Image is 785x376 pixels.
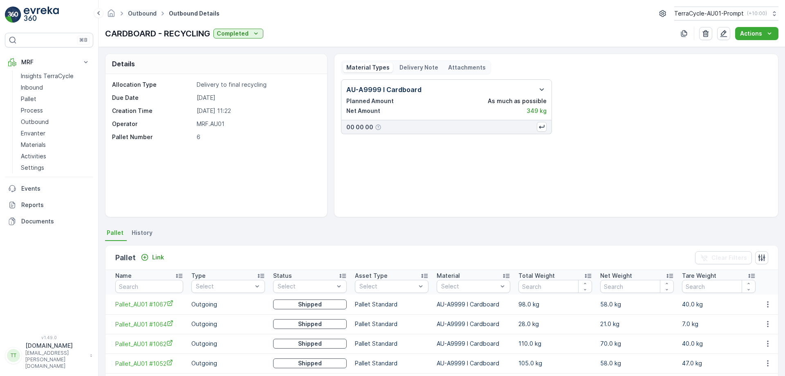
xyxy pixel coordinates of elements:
[298,320,322,328] p: Shipped
[596,295,678,314] td: 58.0 kg
[448,63,486,72] p: Attachments
[747,10,767,17] p: ( +10:00 )
[7,349,20,362] div: TT
[351,334,433,353] td: Pallet Standard
[514,295,596,314] td: 98.0 kg
[359,282,416,290] p: Select
[596,353,678,373] td: 58.0 kg
[115,300,183,308] a: Pallet_AU01 #1067
[115,320,183,329] a: Pallet_AU01 #1064
[527,107,547,115] p: 349 kg
[79,37,87,43] p: ⌘B
[115,340,183,348] span: Pallet_AU01 #1062
[21,129,45,137] p: Envanter
[351,295,433,314] td: Pallet Standard
[112,120,193,128] p: Operator
[112,107,193,115] p: Creation Time
[21,217,90,225] p: Documents
[273,358,347,368] button: Shipped
[678,314,760,334] td: 7.0 kg
[437,272,460,280] p: Material
[167,9,221,18] span: Outbound Details
[433,334,514,353] td: AU-A9999 I Cardboard
[105,27,210,40] p: CARDBOARD - RECYCLING
[24,7,59,23] img: logo_light-DOdMpM7g.png
[152,253,164,261] p: Link
[187,334,269,353] td: Outgoing
[21,118,49,126] p: Outbound
[433,295,514,314] td: AU-A9999 I Cardboard
[600,272,632,280] p: Net Weight
[273,319,347,329] button: Shipped
[711,254,747,262] p: Clear Filters
[678,334,760,353] td: 40.0 kg
[18,116,93,128] a: Outbound
[5,197,93,213] a: Reports
[115,359,183,368] a: Pallet_AU01 #1052
[735,27,778,40] button: Actions
[433,353,514,373] td: AU-A9999 I Cardboard
[441,282,498,290] p: Select
[375,124,381,131] div: Help Tooltip Icon
[115,252,136,263] p: Pallet
[5,7,21,23] img: logo
[112,133,193,141] p: Pallet Number
[488,97,547,105] p: As much as possible
[346,107,380,115] p: Net Amount
[197,107,318,115] p: [DATE] 11:22
[115,272,132,280] p: Name
[514,353,596,373] td: 105.0 kg
[18,82,93,93] a: Inbound
[213,29,263,38] button: Completed
[346,123,373,131] p: 00 00 00
[273,272,292,280] p: Status
[197,133,318,141] p: 6
[346,63,390,72] p: Material Types
[355,272,388,280] p: Asset Type
[5,335,93,340] span: v 1.49.0
[21,141,46,149] p: Materials
[197,81,318,89] p: Delivery to final recycling
[18,93,93,105] a: Pallet
[21,83,43,92] p: Inbound
[682,280,756,293] input: Search
[5,213,93,230] a: Documents
[740,29,762,38] p: Actions
[298,340,322,348] p: Shipped
[21,95,36,103] p: Pallet
[278,282,334,290] p: Select
[18,162,93,173] a: Settings
[346,85,422,95] p: AU-A9999 I Cardboard
[187,295,269,314] td: Outgoing
[273,339,347,349] button: Shipped
[682,272,716,280] p: Tare Weight
[21,58,77,66] p: MRF
[298,359,322,367] p: Shipped
[112,59,135,69] p: Details
[18,128,93,139] a: Envanter
[197,94,318,102] p: [DATE]
[21,72,74,80] p: Insights TerraCycle
[112,81,193,89] p: Allocation Type
[600,280,674,293] input: Search
[596,314,678,334] td: 21.0 kg
[21,152,46,160] p: Activities
[197,120,318,128] p: MRF.AU01
[187,353,269,373] td: Outgoing
[674,9,744,18] p: TerraCycle-AU01-Prompt
[351,314,433,334] td: Pallet Standard
[674,7,778,20] button: TerraCycle-AU01-Prompt(+10:00)
[132,229,153,237] span: History
[433,314,514,334] td: AU-A9999 I Cardboard
[298,300,322,308] p: Shipped
[196,282,252,290] p: Select
[678,353,760,373] td: 47.0 kg
[25,342,86,350] p: [DOMAIN_NAME]
[346,97,394,105] p: Planned Amount
[596,334,678,353] td: 70.0 kg
[5,180,93,197] a: Events
[273,299,347,309] button: Shipped
[518,272,555,280] p: Total Weight
[25,350,86,369] p: [EMAIL_ADDRESS][PERSON_NAME][DOMAIN_NAME]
